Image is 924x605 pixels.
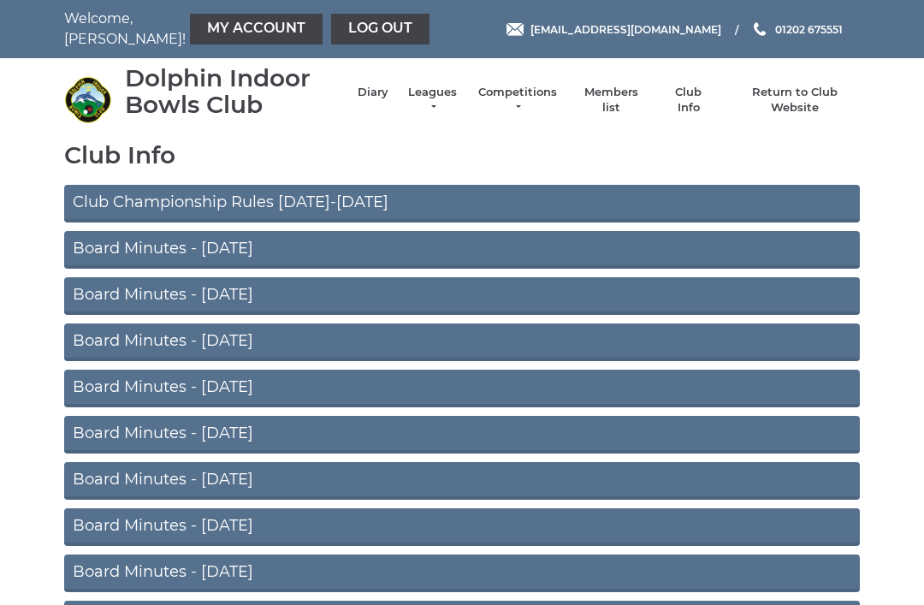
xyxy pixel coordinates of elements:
a: Board Minutes - [DATE] [64,370,860,407]
a: Club Championship Rules [DATE]-[DATE] [64,185,860,222]
a: Club Info [664,85,714,116]
div: Dolphin Indoor Bowls Club [125,65,341,118]
a: Board Minutes - [DATE] [64,277,860,315]
a: Competitions [477,85,559,116]
a: Return to Club Website [731,85,860,116]
img: Email [506,23,524,36]
h1: Club Info [64,142,860,169]
a: Board Minutes - [DATE] [64,231,860,269]
a: Board Minutes - [DATE] [64,323,860,361]
span: [EMAIL_ADDRESS][DOMAIN_NAME] [530,22,721,35]
a: Phone us 01202 675551 [751,21,843,38]
a: Board Minutes - [DATE] [64,416,860,454]
a: Diary [358,85,388,100]
a: Email [EMAIL_ADDRESS][DOMAIN_NAME] [506,21,721,38]
a: Leagues [406,85,459,116]
a: Log out [331,14,429,44]
img: Phone us [754,22,766,36]
a: Board Minutes - [DATE] [64,462,860,500]
a: Members list [575,85,646,116]
a: My Account [190,14,323,44]
span: 01202 675551 [775,22,843,35]
nav: Welcome, [PERSON_NAME]! [64,9,381,50]
img: Dolphin Indoor Bowls Club [64,76,111,123]
a: Board Minutes - [DATE] [64,555,860,592]
a: Board Minutes - [DATE] [64,508,860,546]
